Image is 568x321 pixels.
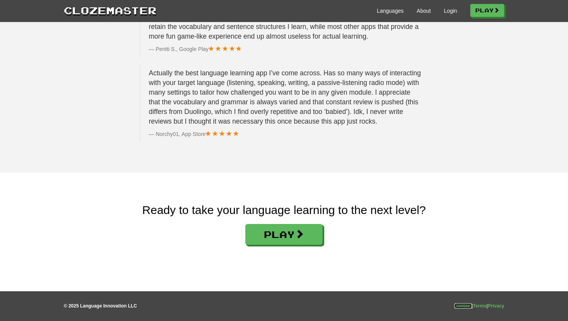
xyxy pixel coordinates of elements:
a: Contact [454,303,472,309]
a: Login [444,7,457,15]
a: Play [470,4,504,17]
a: Privacy [488,303,504,309]
a: Terms [473,303,486,309]
p: Actually the best language learning app I’ve come across. Has so many ways of interacting with yo... [149,68,421,126]
a: About [417,7,431,15]
strong: © 2025 Language Innovation LLC [64,303,137,309]
footer: Norchy01, App Store [149,130,421,138]
a: Play [245,224,323,245]
h2: Ready to take your language learning to the next level? [6,204,562,216]
footer: Pentti S., Google Play [149,45,421,53]
p: Best of all language learning apps I've tried, and I've tried a plenty. With this app, I actually... [149,12,421,41]
a: Languages [377,7,403,15]
a: Clozemaster [64,3,156,17]
div: | | [454,303,504,309]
